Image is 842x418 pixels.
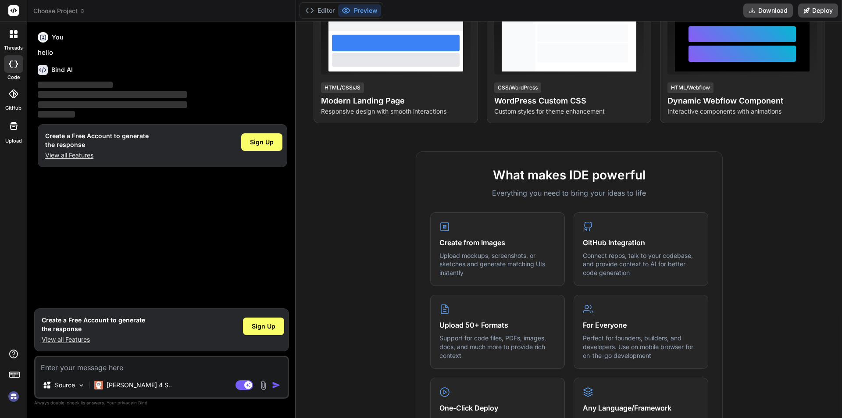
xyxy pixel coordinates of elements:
button: Deploy [798,4,838,18]
h6: Bind AI [51,65,73,74]
label: GitHub [5,104,21,112]
h1: Create a Free Account to generate the response [45,132,149,149]
p: Source [55,381,75,389]
p: Connect repos, talk to your codebase, and provide context to AI for better code generation [583,251,699,277]
p: Interactive components with animations [667,107,817,116]
p: Everything you need to bring your ideas to life [430,188,708,198]
div: HTML/Webflow [667,82,714,93]
p: View all Features [42,335,145,344]
button: Preview [338,4,381,17]
p: Custom styles for theme enhancement [494,107,644,116]
label: Upload [5,137,22,145]
button: Download [743,4,793,18]
label: code [7,74,20,81]
h2: What makes IDE powerful [430,166,708,184]
p: Always double-check its answers. Your in Bind [34,399,289,407]
p: View all Features [45,151,149,160]
h4: Create from Images [439,237,556,248]
span: privacy [118,400,133,405]
p: Perfect for founders, builders, and developers. Use on mobile browser for on-the-go development [583,334,699,360]
h4: For Everyone [583,320,699,330]
button: Editor [302,4,338,17]
div: CSS/WordPress [494,82,541,93]
h4: Upload 50+ Formats [439,320,556,330]
h1: Create a Free Account to generate the response [42,316,145,333]
img: icon [272,381,281,389]
img: Pick Models [78,382,85,389]
p: hello [38,48,287,58]
span: ‌ [38,101,187,108]
h4: One-Click Deploy [439,403,556,413]
h6: You [52,33,64,42]
h4: Dynamic Webflow Component [667,95,817,107]
h4: Modern Landing Page [321,95,471,107]
span: Sign Up [250,138,274,146]
h4: GitHub Integration [583,237,699,248]
img: attachment [258,380,268,390]
span: ‌ [38,111,75,118]
h4: Any Language/Framework [583,403,699,413]
p: Upload mockups, screenshots, or sketches and generate matching UIs instantly [439,251,556,277]
img: signin [6,389,21,404]
h4: WordPress Custom CSS [494,95,644,107]
label: threads [4,44,23,52]
p: Responsive design with smooth interactions [321,107,471,116]
p: Support for code files, PDFs, images, docs, and much more to provide rich context [439,334,556,360]
span: ‌ [38,82,113,88]
span: Sign Up [252,322,275,331]
span: ‌ [38,91,187,98]
span: Choose Project [33,7,86,15]
img: Claude 4 Sonnet [94,381,103,389]
p: [PERSON_NAME] 4 S.. [107,381,172,389]
div: HTML/CSS/JS [321,82,364,93]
